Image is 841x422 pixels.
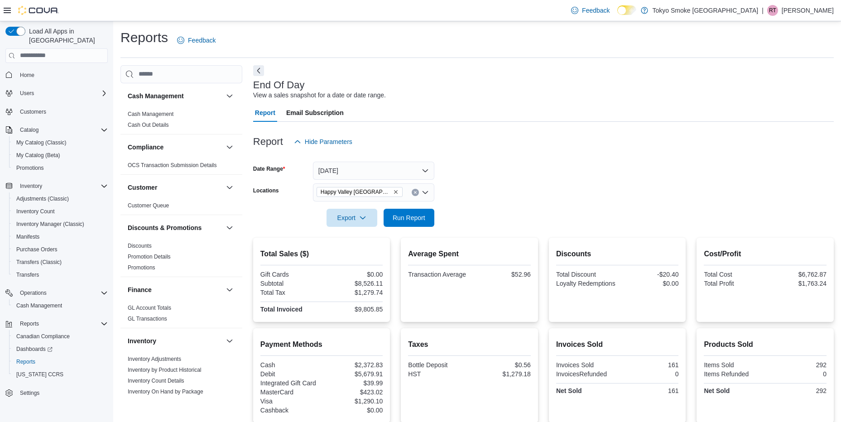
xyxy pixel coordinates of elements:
[408,271,467,278] div: Transaction Average
[13,356,108,367] span: Reports
[13,219,88,230] a: Inventory Manager (Classic)
[224,91,235,101] button: Cash Management
[9,368,111,381] button: [US_STATE] CCRS
[128,162,217,168] a: OCS Transaction Submission Details
[128,162,217,169] span: OCS Transaction Submission Details
[128,378,184,384] a: Inventory Count Details
[128,336,222,345] button: Inventory
[556,271,615,278] div: Total Discount
[13,344,56,355] a: Dashboards
[20,108,46,115] span: Customers
[260,361,320,369] div: Cash
[393,213,425,222] span: Run Report
[128,305,171,311] a: GL Account Totals
[323,289,383,296] div: $1,279.74
[2,180,111,192] button: Inventory
[327,209,377,227] button: Export
[313,162,434,180] button: [DATE]
[128,223,222,232] button: Discounts & Promotions
[13,231,43,242] a: Manifests
[128,304,171,312] span: GL Account Totals
[128,202,169,209] span: Customer Queue
[16,302,62,309] span: Cash Management
[188,36,216,45] span: Feedback
[619,370,678,378] div: 0
[224,142,235,153] button: Compliance
[323,407,383,414] div: $0.00
[13,193,72,204] a: Adjustments (Classic)
[128,285,152,294] h3: Finance
[16,387,108,398] span: Settings
[20,289,47,297] span: Operations
[16,70,38,81] a: Home
[556,370,615,378] div: InvoicesRefunded
[704,280,763,287] div: Total Profit
[317,187,403,197] span: Happy Valley Goose Bay
[16,388,43,398] a: Settings
[128,399,201,406] a: Inventory On Hand by Product
[128,264,155,271] a: Promotions
[769,5,776,16] span: RT
[16,246,58,253] span: Purchase Orders
[20,320,39,327] span: Reports
[323,361,383,369] div: $2,372.83
[20,72,34,79] span: Home
[128,183,222,192] button: Customer
[128,388,203,395] a: Inventory On Hand by Package
[9,299,111,312] button: Cash Management
[13,269,43,280] a: Transfers
[13,163,48,173] a: Promotions
[13,257,65,268] a: Transfers (Classic)
[260,407,320,414] div: Cashback
[653,5,759,16] p: Tokyo Smoke [GEOGRAPHIC_DATA]
[767,5,778,16] div: Raelynn Tucker
[619,387,678,394] div: 161
[16,221,84,228] span: Inventory Manager (Classic)
[9,330,111,343] button: Canadian Compliance
[25,27,108,45] span: Load All Apps in [GEOGRAPHIC_DATA]
[704,387,730,394] strong: Net Sold
[128,110,173,118] span: Cash Management
[16,371,63,378] span: [US_STATE] CCRS
[253,91,386,100] div: View a sales snapshot for a date or date range.
[13,344,108,355] span: Dashboards
[332,209,372,227] span: Export
[128,366,202,374] span: Inventory by Product Historical
[2,68,111,82] button: Home
[704,339,827,350] h2: Products Sold
[323,370,383,378] div: $5,679.91
[9,205,111,218] button: Inventory Count
[2,87,111,100] button: Users
[16,358,35,365] span: Reports
[13,244,61,255] a: Purchase Orders
[704,370,763,378] div: Items Refunded
[408,249,531,259] h2: Average Spent
[13,163,108,173] span: Promotions
[471,370,531,378] div: $1,279.18
[408,370,467,378] div: HST
[128,388,203,395] span: Inventory On Hand by Package
[2,386,111,399] button: Settings
[13,244,108,255] span: Purchase Orders
[128,315,167,322] span: GL Transactions
[16,164,44,172] span: Promotions
[556,339,679,350] h2: Invoices Sold
[18,6,59,15] img: Cova
[13,206,108,217] span: Inventory Count
[128,243,152,249] a: Discounts
[16,288,50,298] button: Operations
[260,388,320,396] div: MasterCard
[619,361,678,369] div: 161
[128,264,155,271] span: Promotions
[13,150,64,161] a: My Catalog (Beta)
[13,137,108,148] span: My Catalog (Classic)
[128,253,171,260] span: Promotion Details
[9,162,111,174] button: Promotions
[224,182,235,193] button: Customer
[253,136,283,147] h3: Report
[323,306,383,313] div: $9,805.85
[128,122,169,128] a: Cash Out Details
[323,398,383,405] div: $1,290.10
[260,370,320,378] div: Debit
[120,29,168,47] h1: Reports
